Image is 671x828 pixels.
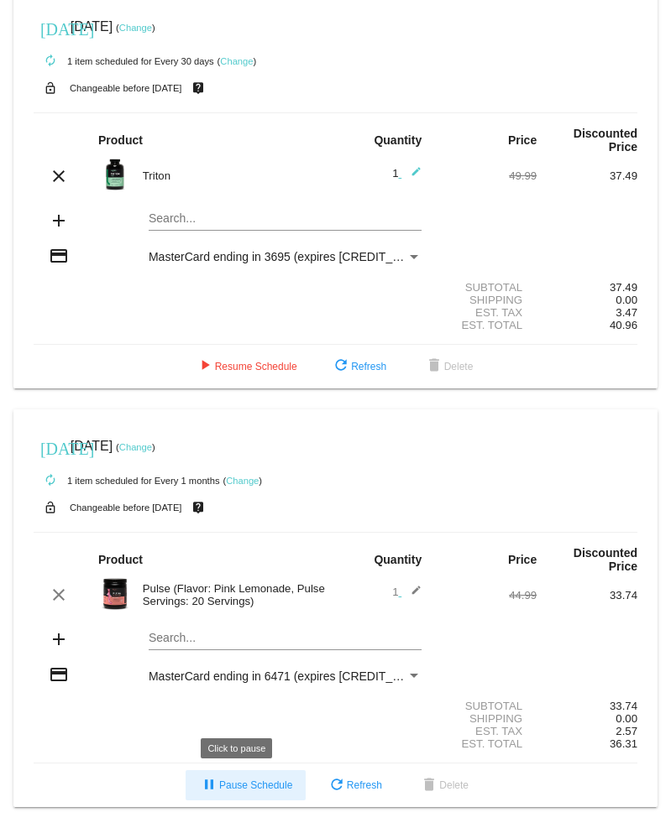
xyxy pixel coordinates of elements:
div: Triton [134,169,336,182]
div: Shipping [436,294,537,306]
span: 1 [392,167,422,180]
div: Est. Total [436,319,537,331]
mat-icon: edit [401,585,422,605]
mat-icon: lock_open [40,77,60,99]
button: Resume Schedule [181,352,311,382]
button: Refresh [317,352,400,382]
small: ( ) [218,56,257,66]
strong: Quantity [374,133,422,147]
small: 1 item scheduled for Every 30 days [34,56,214,66]
mat-icon: [DATE] [40,18,60,38]
span: Delete [424,361,474,372]
mat-icon: lock_open [40,497,60,518]
mat-icon: [DATE] [40,437,60,457]
mat-icon: pause [199,776,219,796]
div: 33.74 [537,589,637,601]
strong: Discounted Price [574,127,637,154]
small: 1 item scheduled for Every 1 months [34,476,220,486]
div: Est. Tax [436,306,537,319]
input: Search... [149,212,422,226]
mat-icon: autorenew [40,51,60,71]
span: 40.96 [610,319,637,331]
mat-icon: autorenew [40,471,60,491]
strong: Price [508,133,537,147]
a: Change [119,23,152,33]
a: Change [226,476,259,486]
span: Resume Schedule [195,361,297,372]
span: Delete [419,779,469,791]
mat-icon: delete [424,357,444,377]
span: 2.57 [616,725,637,737]
button: Delete [411,352,487,382]
div: Shipping [436,712,537,725]
span: MasterCard ending in 6471 (expires [CREDIT_CARD_DATA]) [149,669,469,683]
a: Change [220,56,253,66]
div: Pulse (Flavor: Pink Lemonade, Pulse Servings: 20 Servings) [134,582,336,607]
small: Changeable before [DATE] [70,83,182,93]
span: 0.00 [616,712,637,725]
mat-icon: edit [401,166,422,186]
mat-icon: refresh [331,357,351,377]
span: Pause Schedule [199,779,292,791]
span: Refresh [327,779,382,791]
strong: Discounted Price [574,546,637,573]
div: 49.99 [436,169,537,182]
mat-select: Payment Method [149,250,422,263]
button: Refresh [313,770,396,800]
span: 3.47 [616,306,637,319]
button: Delete [406,770,482,800]
div: Subtotal [436,700,537,712]
small: ( ) [116,442,155,452]
mat-icon: live_help [188,77,208,99]
div: 33.74 [537,700,637,712]
div: 37.49 [537,169,637,182]
span: 0.00 [616,294,637,306]
mat-icon: delete [419,776,439,796]
mat-icon: credit_card [49,664,69,685]
strong: Product [98,553,143,566]
mat-icon: add [49,211,69,231]
strong: Quantity [374,553,422,566]
mat-icon: clear [49,166,69,186]
small: ( ) [116,23,155,33]
a: Change [119,442,152,452]
mat-icon: add [49,629,69,649]
strong: Product [98,133,143,147]
span: MasterCard ending in 3695 (expires [CREDIT_CARD_DATA]) [149,250,469,263]
div: Subtotal [436,281,537,294]
mat-icon: live_help [188,497,208,518]
mat-icon: refresh [327,776,347,796]
small: Changeable before [DATE] [70,503,182,513]
span: 36.31 [610,737,637,750]
div: 44.99 [436,589,537,601]
div: Est. Total [436,737,537,750]
input: Search... [149,632,422,645]
strong: Price [508,553,537,566]
img: Image-1-Carousel-Triton-Transp.png [98,158,132,191]
div: 37.49 [537,281,637,294]
button: Pause Schedule [186,770,306,800]
span: Refresh [331,361,386,372]
img: Image-1-Carousel-Pulse-20S-Pink-Lemonade-Transp.png [98,577,132,611]
mat-icon: play_arrow [195,357,215,377]
small: ( ) [223,476,262,486]
mat-select: Payment Method [149,669,422,683]
div: Est. Tax [436,725,537,737]
mat-icon: credit_card [49,246,69,266]
span: 1 [392,586,422,598]
mat-icon: clear [49,585,69,605]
